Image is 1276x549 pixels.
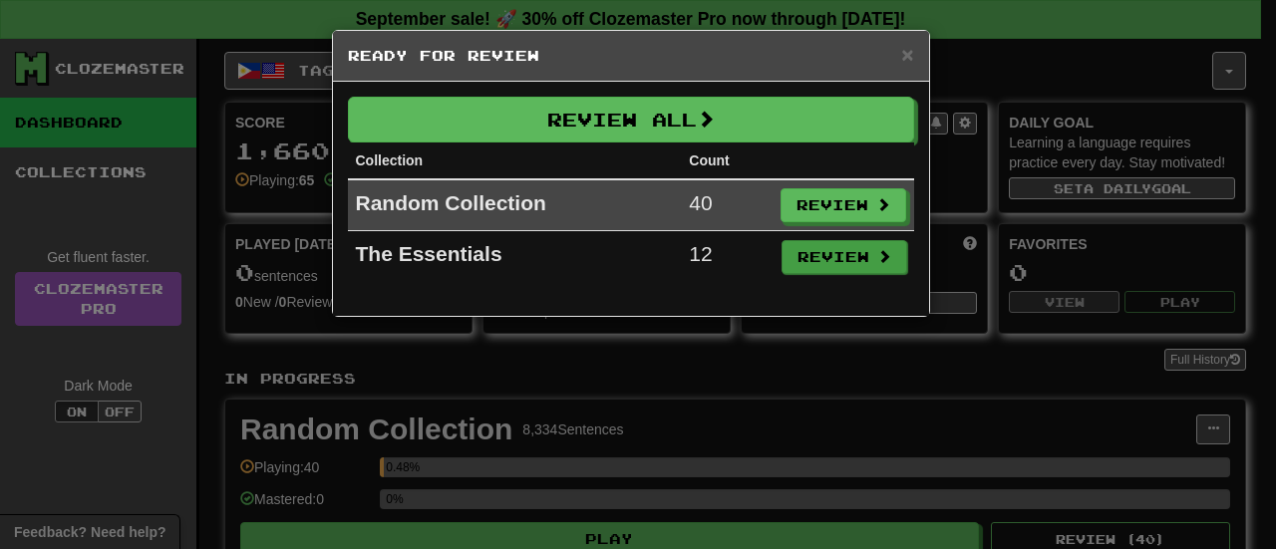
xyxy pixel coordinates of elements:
button: Review [781,188,906,222]
span: × [901,43,913,66]
td: The Essentials [348,231,682,282]
button: Close [901,44,913,65]
button: Review All [348,97,914,142]
th: Count [681,142,772,179]
h5: Ready for Review [348,46,914,66]
td: 40 [681,179,772,231]
td: Random Collection [348,179,682,231]
td: 12 [681,231,772,282]
th: Collection [348,142,682,179]
button: Review [782,240,907,274]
